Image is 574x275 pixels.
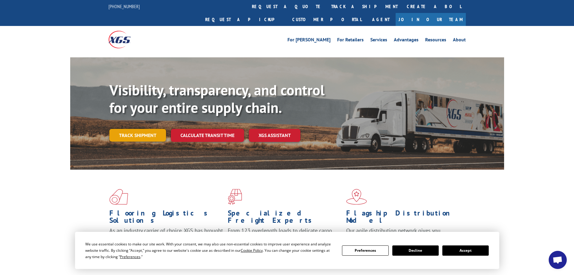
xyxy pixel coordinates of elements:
a: Join Our Team [396,13,466,26]
a: Request a pickup [201,13,288,26]
span: As an industry carrier of choice, XGS has brought innovation and dedication to flooring logistics... [109,227,223,248]
a: [PHONE_NUMBER] [108,3,140,9]
img: xgs-icon-total-supply-chain-intelligence-red [109,189,128,205]
a: Services [370,37,387,44]
a: Resources [425,37,446,44]
a: Customer Portal [288,13,366,26]
h1: Specialized Freight Experts [228,209,342,227]
b: Visibility, transparency, and control for your entire supply chain. [109,81,325,117]
button: Accept [442,245,489,256]
a: XGS ASSISTANT [249,129,300,142]
p: From 123 overlength loads to delicate cargo, our experienced staff knows the best way to move you... [228,227,342,254]
img: xgs-icon-focused-on-flooring-red [228,189,242,205]
div: Cookie Consent Prompt [75,232,499,269]
a: For [PERSON_NAME] [287,37,331,44]
button: Decline [392,245,439,256]
a: Track shipment [109,129,166,142]
a: Advantages [394,37,419,44]
span: Cookie Policy [241,248,263,253]
a: Agent [366,13,396,26]
h1: Flagship Distribution Model [346,209,460,227]
a: About [453,37,466,44]
span: Preferences [120,254,140,259]
h1: Flooring Logistics Solutions [109,209,223,227]
div: Open chat [549,251,567,269]
a: For Retailers [337,37,364,44]
a: Calculate transit time [171,129,244,142]
div: We use essential cookies to make our site work. With your consent, we may also use non-essential ... [85,241,335,260]
span: Our agile distribution network gives you nationwide inventory management on demand. [346,227,457,241]
button: Preferences [342,245,388,256]
img: xgs-icon-flagship-distribution-model-red [346,189,367,205]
